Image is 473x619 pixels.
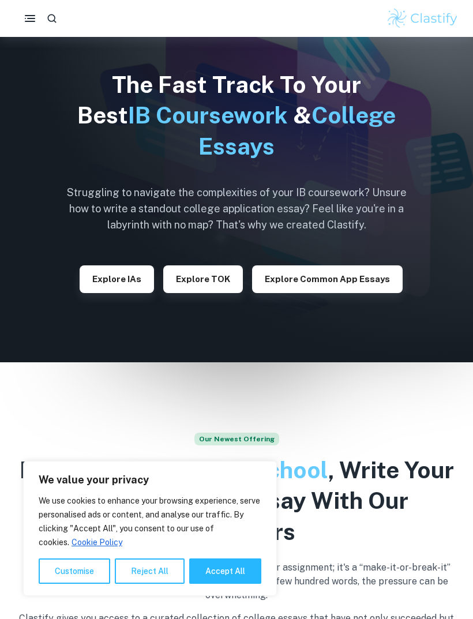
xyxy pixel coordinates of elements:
a: Cookie Policy [71,537,123,547]
p: Writing the perfect college essay is more than just another assignment; it's a “make-it-or-break-... [14,561,459,602]
h6: Struggling to navigate the complexities of your IB coursework? Unsure how to write a standout col... [58,185,415,233]
p: We use cookies to enhance your browsing experience, serve personalised ads or content, and analys... [39,494,261,549]
span: College Essays [198,102,396,159]
img: Clastify logo [386,7,459,30]
span: IB Coursework [128,102,288,129]
a: Explore TOK [163,273,243,284]
a: Explore IAs [80,273,154,284]
button: Explore Common App essays [252,265,403,293]
button: Accept All [189,558,261,584]
div: We value your privacy [23,461,277,596]
button: Explore IAs [80,265,154,293]
button: Explore TOK [163,265,243,293]
p: We value your privacy [39,473,261,487]
a: Explore Common App essays [252,273,403,284]
span: Dream School [172,456,328,483]
span: Our Newest Offering [194,433,279,445]
button: Reject All [115,558,185,584]
h2: From Draft To , Write Your Perfect College Essay With Our Exemplars [14,455,459,547]
button: Customise [39,558,110,584]
h1: The Fast Track To Your Best & [58,69,415,162]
